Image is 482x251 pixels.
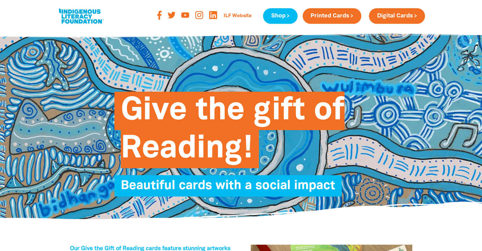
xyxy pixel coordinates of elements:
[121,96,344,168] span: Give the gift of Reading!
[369,8,425,24] a: Digital Cards
[263,8,297,24] a: Shop
[157,11,162,20] img: facebook-orange-svg-2-f-729-e-svg-b526d2.svg
[168,12,176,18] img: twitter-orange-svg-6-e-077-d-svg-0f359f.svg
[181,12,189,18] img: youtube-orange-svg-1-cecf-3-svg-a15d69.svg
[303,8,361,24] a: Printed Cards
[209,11,217,19] img: linked-in-logo-orange-png-93c920.png
[220,11,255,21] a: ILF Website
[195,11,203,19] img: instagram-orange-svg-816-f-67-svg-8d2e35.svg
[121,180,335,196] span: Beautiful cards with a social impact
